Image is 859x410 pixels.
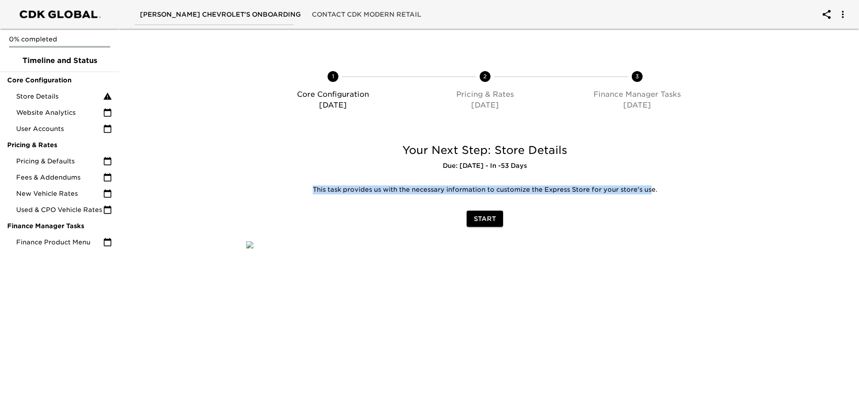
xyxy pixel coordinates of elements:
[261,100,405,111] p: [DATE]
[16,92,103,101] span: Store Details
[7,221,112,230] span: Finance Manager Tasks
[246,161,724,171] h6: Due: [DATE] - In -53 Days
[565,100,710,111] p: [DATE]
[261,89,405,100] p: Core Configuration
[413,89,558,100] p: Pricing & Rates
[7,76,112,85] span: Core Configuration
[635,73,639,80] text: 3
[253,185,717,194] p: This task provides us with the necessary information to customize the Express Store for your stor...
[16,157,103,166] span: Pricing & Defaults
[9,35,110,44] p: 0% completed
[140,9,301,20] span: [PERSON_NAME] Chevrolet's Onboarding
[246,143,724,158] h5: Your Next Step: Store Details
[312,9,421,20] span: Contact CDK Modern Retail
[16,173,103,182] span: Fees & Addendums
[7,55,112,66] span: Timeline and Status
[413,100,558,111] p: [DATE]
[16,124,103,133] span: User Accounts
[565,89,710,100] p: Finance Manager Tasks
[816,4,837,25] button: account of current user
[474,213,496,225] span: Start
[332,73,334,80] text: 1
[7,140,112,149] span: Pricing & Rates
[467,211,503,227] button: Start
[246,241,253,248] img: qkibX1zbU72zw90W6Gan%2FTemplates%2FRjS7uaFIXtg43HUzxvoG%2F3e51d9d6-1114-4229-a5bf-f5ca567b6beb.jpg
[483,73,487,80] text: 2
[16,189,103,198] span: New Vehicle Rates
[832,4,854,25] button: account of current user
[16,238,103,247] span: Finance Product Menu
[16,108,103,117] span: Website Analytics
[16,205,103,214] span: Used & CPO Vehicle Rates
